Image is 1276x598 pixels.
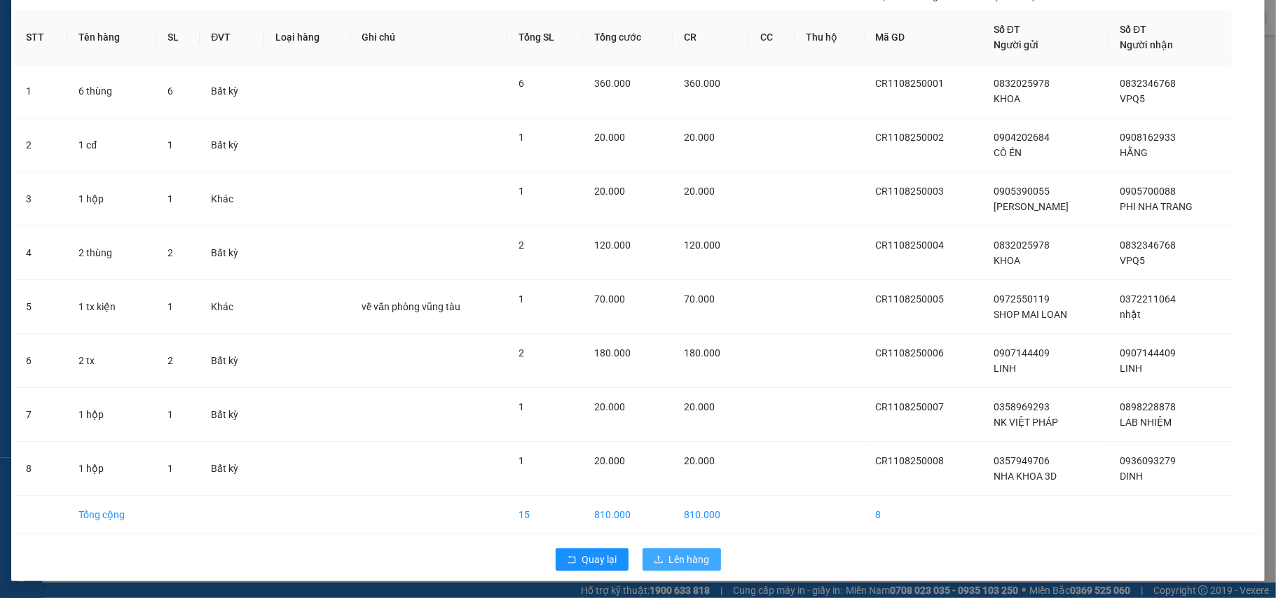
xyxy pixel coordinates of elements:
span: Người nhận [1120,39,1173,50]
th: CC [749,11,795,64]
span: 120.000 [594,239,631,251]
th: STT [15,11,67,64]
button: uploadLên hàng [643,548,721,571]
th: Tên hàng [67,11,156,64]
span: về văn phòng vũng tàu [362,301,460,312]
span: 360.000 [594,78,631,89]
td: 2 thùng [67,226,156,280]
button: rollbackQuay lại [556,548,629,571]
td: 1 cđ [67,118,156,172]
span: upload [654,555,664,566]
span: CR1108250003 [876,186,945,197]
span: 1 [519,132,524,143]
span: PHI NHA TRANG [1120,201,1193,212]
span: 1 [167,301,173,312]
span: KHOA [994,93,1020,104]
span: 70.000 [684,293,715,305]
td: 2 tx [67,334,156,388]
span: CÔ ÉN [994,147,1022,158]
span: Số ĐT [1120,24,1146,35]
span: NHA KHOA 3D [994,471,1057,482]
span: 1 [167,139,173,151]
span: 20.000 [594,132,625,143]
th: Mã GD [865,11,982,64]
span: DINH [1120,471,1143,482]
span: 0358969293 [994,401,1050,412]
span: CR1108250007 [876,401,945,412]
span: Lên hàng [669,552,710,567]
td: 15 [507,496,583,534]
td: 2 [15,118,67,172]
td: Bất kỳ [200,226,264,280]
span: 0905700088 [1120,186,1176,197]
td: 1 tx kiện [67,280,156,334]
th: Loại hàng [264,11,350,64]
span: HẰNG [1120,147,1148,158]
span: 0372211064 [1120,293,1176,305]
span: 1 [167,193,173,204]
span: 20.000 [594,186,625,197]
span: 120.000 [684,239,720,251]
td: 6 thùng [67,64,156,118]
span: CR1108250001 [876,78,945,89]
span: [PERSON_NAME] [994,201,1069,212]
span: 0832346768 [1120,78,1176,89]
span: VPQ5 [1120,255,1145,266]
th: ĐVT [200,11,264,64]
span: Người gửi [994,39,1038,50]
span: 0908162933 [1120,132,1176,143]
span: CR1108250002 [876,132,945,143]
span: 0907144409 [1120,347,1176,359]
span: 20.000 [684,186,715,197]
td: Tổng cộng [67,496,156,534]
span: 2 [167,247,173,258]
span: 0832346768 [1120,239,1176,251]
td: Bất kỳ [200,118,264,172]
td: 810.000 [583,496,673,534]
span: 0904202684 [994,132,1050,143]
td: 1 hộp [67,388,156,442]
span: 0972550119 [994,293,1050,305]
td: 3 [15,172,67,226]
span: CR1108250008 [876,455,945,466]
td: 1 [15,64,67,118]
span: 1 [167,409,173,420]
span: 0905390055 [994,186,1050,197]
td: Bất kỳ [200,64,264,118]
span: 6 [167,85,173,97]
span: VPQ5 [1120,93,1145,104]
span: 0898228878 [1120,401,1176,412]
span: 2 [519,347,524,359]
span: 360.000 [684,78,720,89]
span: 2 [167,355,173,366]
th: SL [156,11,200,64]
span: 6 [519,78,524,89]
td: 7 [15,388,67,442]
span: 1 [519,401,524,412]
td: 1 hộp [67,172,156,226]
span: CR1108250004 [876,239,945,251]
span: SHOP MAI LOAN [994,309,1067,320]
th: Tổng cước [583,11,673,64]
span: CR1108250005 [876,293,945,305]
td: 5 [15,280,67,334]
th: Thu hộ [795,11,865,64]
span: CR1108250006 [876,347,945,359]
span: 20.000 [684,132,715,143]
span: 1 [519,455,524,466]
th: Ghi chú [350,11,507,64]
span: 20.000 [594,455,625,466]
span: 20.000 [594,401,625,412]
span: 180.000 [684,347,720,359]
td: 6 [15,334,67,388]
span: rollback [567,555,577,566]
span: 20.000 [684,401,715,412]
span: LAB NHIỆM [1120,417,1172,428]
td: 8 [15,442,67,496]
td: Bất kỳ [200,442,264,496]
span: 0357949706 [994,455,1050,466]
td: 810.000 [673,496,749,534]
span: 0936093279 [1120,455,1176,466]
span: 0832025978 [994,78,1050,89]
th: Tổng SL [507,11,583,64]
